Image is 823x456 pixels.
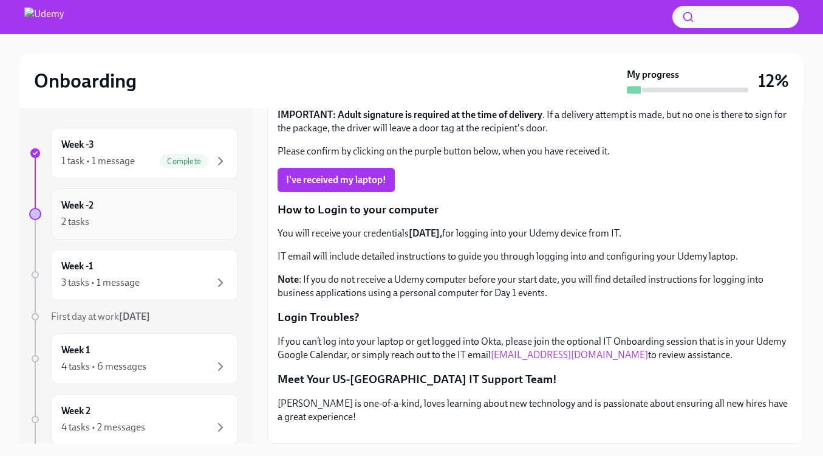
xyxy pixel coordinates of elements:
strong: IMPORTANT: Adult signature is required at the time of delivery [278,109,542,120]
a: Week 14 tasks • 6 messages [29,333,238,384]
p: : If you do not receive a Udemy computer before your start date, you will find detailed instructi... [278,273,793,300]
span: Complete [160,157,208,166]
strong: Note [278,274,299,285]
a: Week -13 tasks • 1 message [29,249,238,300]
h6: Week 2 [61,404,90,418]
button: I've received my laptop! [278,168,395,192]
p: Meet Your US-[GEOGRAPHIC_DATA] IT Support Team! [278,371,793,387]
p: Login Troubles? [278,309,793,325]
strong: [DATE], [409,227,442,239]
a: Week -31 task • 1 messageComplete [29,128,238,179]
h2: Onboarding [34,69,137,93]
h6: Week 1 [61,344,90,357]
div: 4 tasks • 6 messages [61,360,146,373]
h6: Week -3 [61,138,94,151]
p: If you can’t log into your laptop or get logged into Okta, please join the optional IT Onboarding... [278,335,793,362]
p: . If a delivery attempt is made, but no one is there to sign for the package, the driver will lea... [278,108,793,135]
p: How to Login to your computer [278,202,793,218]
div: 2 tasks [61,215,89,229]
span: First day at work [51,311,150,322]
span: I've received my laptop! [286,174,386,186]
p: Please confirm by clicking on the purple button below, when you have received it. [278,145,793,158]
a: Week -22 tasks [29,188,238,240]
h6: Week -1 [61,260,93,273]
strong: My progress [627,68,679,81]
h6: Week -2 [61,199,94,212]
a: First day at work[DATE] [29,310,238,323]
p: You will receive your credentials for logging into your Udemy device from IT. [278,227,793,240]
div: 1 task • 1 message [61,154,135,168]
div: 3 tasks • 1 message [61,276,140,289]
img: Udemy [24,7,64,27]
a: [EMAIL_ADDRESS][DOMAIN_NAME] [491,349,648,361]
div: 4 tasks • 2 messages [61,421,145,434]
h3: 12% [758,70,789,92]
a: Week 24 tasks • 2 messages [29,394,238,445]
p: IT email will include detailed instructions to guide you through logging into and configuring you... [278,250,793,263]
p: [PERSON_NAME] is one-of-a-kind, loves learning about new technology and is passionate about ensur... [278,397,793,424]
strong: [DATE] [119,311,150,322]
